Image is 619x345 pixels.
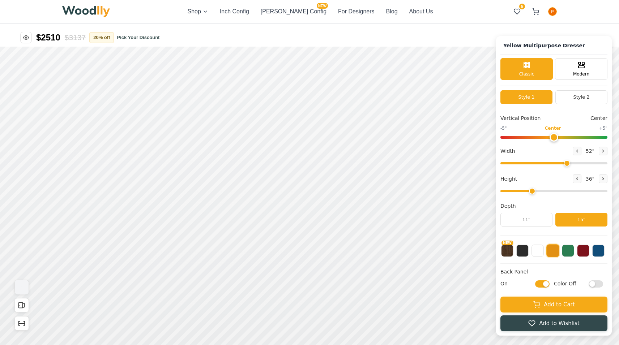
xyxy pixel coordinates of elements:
[545,125,561,131] span: Center
[220,7,249,16] button: Inch Config
[511,5,524,18] button: 5
[500,175,517,182] span: Height
[409,7,433,16] button: About Us
[500,315,607,331] button: Add to Wishlist
[500,40,588,51] h1: Click to rename
[590,115,607,122] span: Center
[584,175,596,182] span: 36 "
[500,213,552,227] button: 11"
[338,7,374,16] button: For Designers
[261,7,326,16] button: [PERSON_NAME] ConfigNEW
[501,241,513,245] span: NEW
[14,298,29,312] button: Open All Doors and Drawers
[62,6,110,17] img: Woodlly
[516,245,529,257] button: Black
[188,7,208,16] button: Shop
[500,147,515,155] span: Width
[500,90,552,104] button: Style 1
[555,213,607,227] button: 15"
[500,297,607,312] button: Add to Cart
[599,125,607,131] span: +5"
[14,316,29,331] button: Show Dimensions
[317,3,328,9] span: NEW
[562,245,574,257] button: Green
[519,4,525,9] span: 5
[546,244,559,257] button: Yellow
[500,202,516,210] span: Depth
[500,115,541,122] span: Vertical Position
[554,280,585,288] span: Color Off
[573,71,589,77] span: Modern
[386,7,398,16] button: Blog
[501,245,513,257] button: NEW
[548,8,556,16] img: Pablo Martinez Nieto
[535,280,550,288] input: On
[592,245,605,257] button: Blue
[589,280,603,288] input: Color Off
[500,125,507,131] span: -5"
[532,245,544,257] button: White
[500,268,607,276] h4: Back Panel
[577,245,589,257] button: Red
[519,71,534,77] span: Classic
[15,280,29,294] img: Gallery
[548,7,557,16] button: Pablo Martinez Nieto
[14,280,29,294] button: View Gallery
[555,90,607,104] button: Style 2
[500,280,532,288] span: On
[584,147,596,155] span: 52 "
